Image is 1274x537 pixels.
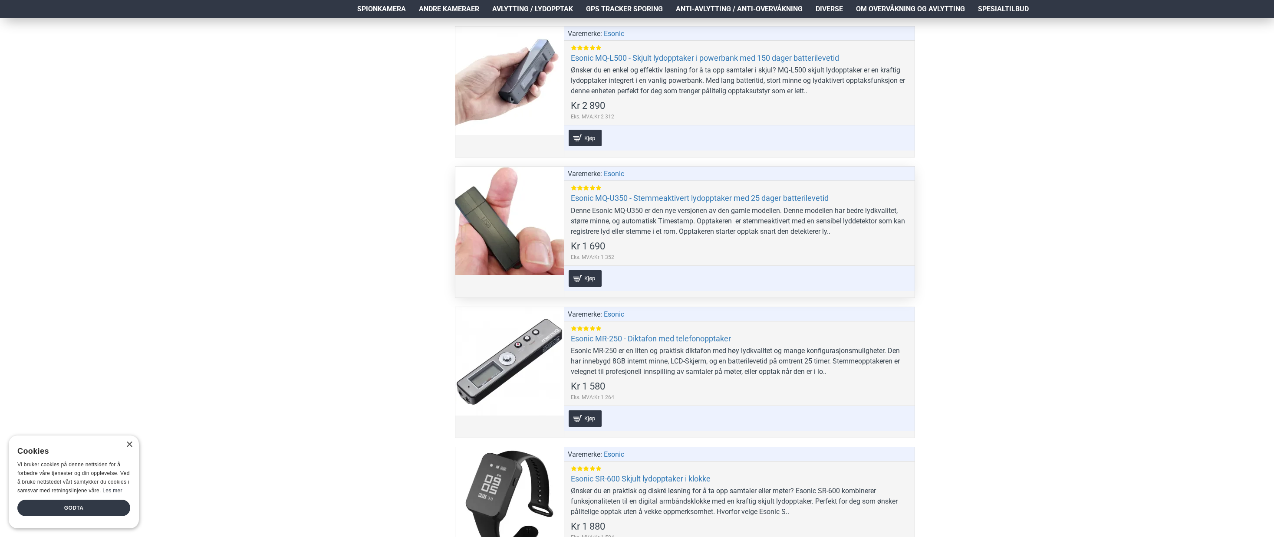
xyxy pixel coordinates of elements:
[571,193,829,203] a: Esonic MQ-U350 - Stemmeaktivert lydopptaker med 25 dager batterilevetid
[17,442,125,461] div: Cookies
[604,449,624,460] a: Esonic
[102,488,122,494] a: Les mer, opens a new window
[568,29,602,39] span: Varemerke:
[571,382,605,391] span: Kr 1 580
[455,307,564,416] a: Esonic MR-250 - Diktafon med telefonopptaker Esonic MR-250 - Diktafon med telefonopptaker
[568,449,602,460] span: Varemerke:
[586,4,663,14] span: GPS Tracker Sporing
[571,206,908,237] div: Denne Esonic MQ-U350 er den nye versjonen av den gamle modellen. Denne modellen har bedre lydkval...
[571,113,614,121] span: Eks. MVA:Kr 2 312
[571,393,614,401] span: Eks. MVA:Kr 1 264
[571,65,908,96] div: Ønsker du en enkel og effektiv løsning for å ta opp samtaler i skjul? MQ-L500 skjult lydopptaker ...
[816,4,843,14] span: Diverse
[604,169,624,179] a: Esonic
[571,486,908,517] div: Ønsker du en praktisk og diskré løsning for å ta opp samtaler eller møter? Esonic SR-600 kombiner...
[455,167,564,275] a: Esonic MQ-U350 - Stemmeaktivert lydopptaker med 25 dager batterilevetid Esonic MQ-U350 - Stemmeak...
[357,4,406,14] span: Spionkamera
[676,4,803,14] span: Anti-avlytting / Anti-overvåkning
[571,474,711,484] a: Esonic SR-600 Skjult lydopptaker i klokke
[419,4,479,14] span: Andre kameraer
[571,242,605,251] span: Kr 1 690
[582,416,597,421] span: Kjøp
[856,4,965,14] span: Om overvåkning og avlytting
[492,4,573,14] span: Avlytting / Lydopptak
[17,462,130,493] span: Vi bruker cookies på denne nettsiden for å forbedre våre tjenester og din opplevelse. Ved å bruke...
[582,135,597,141] span: Kjøp
[571,522,605,531] span: Kr 1 880
[571,53,839,63] a: Esonic MQ-L500 - Skjult lydopptaker i powerbank med 150 dager batterilevetid
[571,334,731,344] a: Esonic MR-250 - Diktafon med telefonopptaker
[604,309,624,320] a: Esonic
[604,29,624,39] a: Esonic
[978,4,1029,14] span: Spesialtilbud
[568,169,602,179] span: Varemerke:
[455,26,564,135] a: Esonic MQ-L500 - Skjult lydopptaker i powerbank med 150 dager batterilevetid Esonic MQ-L500 - Skj...
[571,253,614,261] span: Eks. MVA:Kr 1 352
[571,101,605,111] span: Kr 2 890
[17,500,130,516] div: Godta
[568,309,602,320] span: Varemerke:
[571,346,908,377] div: Esonic MR-250 er en liten og praktisk diktafon med høy lydkvalitet og mange konfigurasjonsmulighe...
[582,275,597,281] span: Kjøp
[126,442,132,448] div: Close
